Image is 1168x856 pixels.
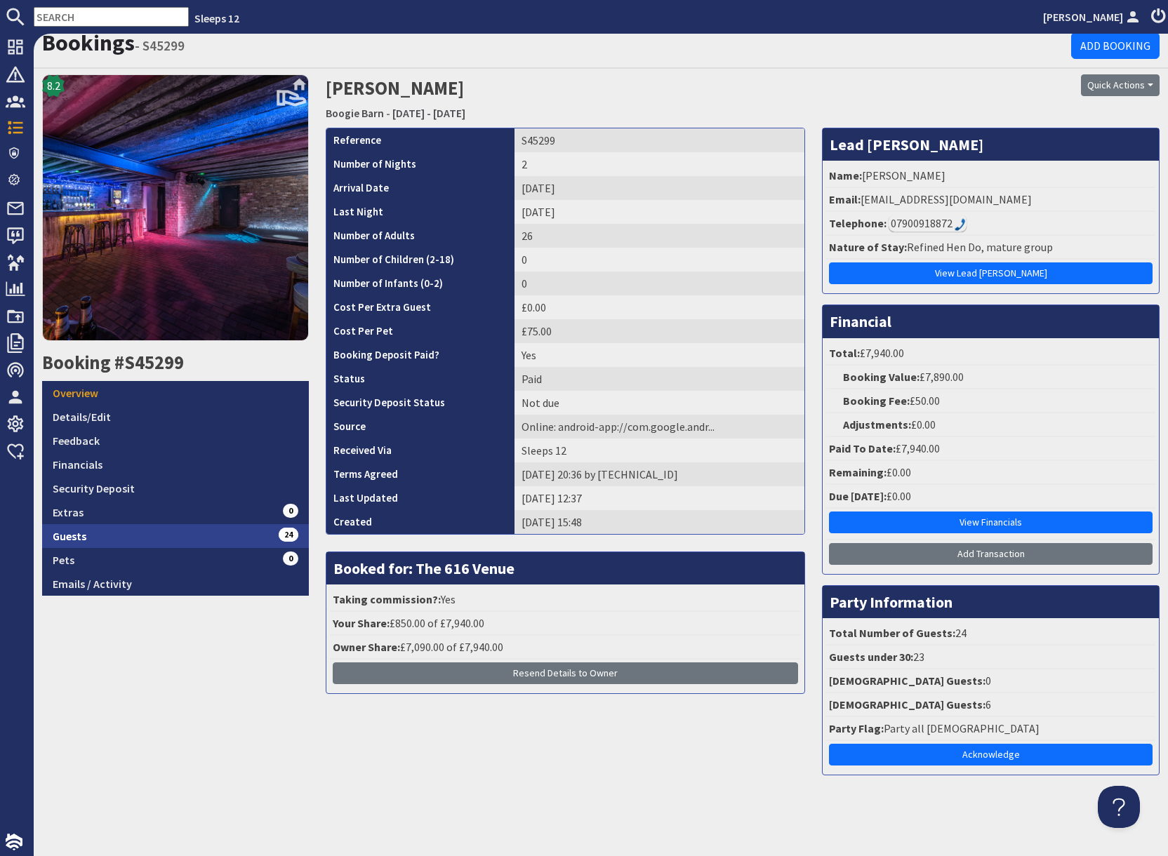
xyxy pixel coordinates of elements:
[829,697,985,711] strong: [DEMOGRAPHIC_DATA] Guests:
[513,667,618,679] span: Resend Details to Owner
[392,106,465,120] a: [DATE] - [DATE]
[333,662,798,684] button: Resend Details to Owner
[826,669,1155,693] li: 0
[826,461,1155,485] li: £0.00
[515,415,804,439] td: Online: android-app://com.google.android.gm/
[42,476,309,500] a: Security Deposit
[515,295,804,319] td: £0.00
[829,626,955,640] strong: Total Number of Guests:
[42,74,309,341] img: Boogie Barn's icon
[135,37,185,54] small: - S45299
[326,176,515,200] th: Arrival Date
[829,262,1153,284] a: View Lead [PERSON_NAME]
[829,674,985,688] strong: [DEMOGRAPHIC_DATA] Guests:
[823,305,1159,337] h3: Financial
[826,389,1155,413] li: £50.00
[829,543,1153,565] a: Add Transaction
[955,218,966,231] img: hfpfyWBK5wQHBAGPgDf9c6qAYOxxMAAAAASUVORK5CYII=
[326,391,515,415] th: Security Deposit Status
[829,650,913,664] strong: Guests under 30:
[829,721,884,735] strong: Party Flag:
[326,152,515,176] th: Number of Nights
[330,588,801,612] li: Yes
[826,366,1155,389] li: £7,890.00
[826,485,1155,509] li: £0.00
[326,74,876,124] h2: [PERSON_NAME]
[326,272,515,295] th: Number of Infants (0-2)
[1098,786,1140,828] iframe: Toggle Customer Support
[843,417,911,432] strong: Adjustments:
[333,640,400,654] strong: Owner Share:
[889,215,967,232] div: Call: 07900918872
[826,717,1155,741] li: Party all [DEMOGRAPHIC_DATA]
[34,7,189,27] input: SEARCH
[843,394,910,408] strong: Booking Fee:
[326,439,515,462] th: Received Via
[515,272,804,295] td: 0
[326,552,804,584] h3: Booked for: The 616 Venue
[330,612,801,636] li: £850.00 of £7,940.00
[326,128,515,152] th: Reference
[1071,32,1160,59] a: Add Booking
[326,367,515,391] th: Status
[829,240,907,254] strong: Nature of Stay:
[326,248,515,272] th: Number of Children (2-18)
[515,462,804,486] td: [DATE] 20:36 by [TECHNICAL_ID]
[829,168,862,182] strong: Name:
[829,744,1153,765] a: Acknowledge
[826,622,1155,646] li: 24
[823,128,1159,161] h3: Lead [PERSON_NAME]
[826,342,1155,366] li: £7,940.00
[333,592,441,606] strong: Taking commission?:
[42,500,309,524] a: Extras0
[826,413,1155,437] li: £0.00
[826,437,1155,461] li: £7,940.00
[829,489,887,503] strong: Due [DATE]:
[829,511,1153,533] a: View Financials
[826,188,1155,212] li: [EMAIL_ADDRESS][DOMAIN_NAME]
[42,352,309,374] h2: Booking #S45299
[42,429,309,453] a: Feedback
[326,106,384,120] a: Boogie Barn
[515,486,804,510] td: [DATE] 12:37
[515,248,804,272] td: 0
[1081,74,1160,96] button: Quick Actions
[42,453,309,476] a: Financials
[829,216,887,230] strong: Telephone:
[515,152,804,176] td: 2
[283,504,298,518] span: 0
[42,548,309,572] a: Pets0
[515,224,804,248] td: 26
[823,586,1159,618] h3: Party Information
[42,572,309,596] a: Emails / Activity
[515,510,804,534] td: [DATE] 15:48
[826,693,1155,717] li: 6
[333,616,390,630] strong: Your Share:
[330,636,801,660] li: £7,090.00 of £7,940.00
[829,441,896,455] strong: Paid To Date:
[515,200,804,224] td: [DATE]
[194,11,239,25] a: Sleeps 12
[326,319,515,343] th: Cost Per Pet
[843,370,920,384] strong: Booking Value:
[42,29,135,57] a: Bookings
[47,77,60,94] span: 8.2
[42,524,309,548] a: Guests24
[515,176,804,200] td: [DATE]
[326,224,515,248] th: Number of Adults
[826,236,1155,260] li: Refined Hen Do, mature group
[515,343,804,367] td: Yes
[42,405,309,429] a: Details/Edit
[326,343,515,367] th: Booking Deposit Paid?
[6,834,22,850] img: staytech_i_w-64f4e8e9ee0a9c174fd5317b4b171b261742d2d393467e5bdba4413f4f884c10.svg
[826,164,1155,188] li: [PERSON_NAME]
[326,295,515,319] th: Cost Per Extra Guest
[42,74,309,352] a: 8.2
[326,462,515,486] th: Terms Agreed
[829,192,861,206] strong: Email:
[398,470,409,481] i: Agreements were checked at the time of signing booking terms:<br>- I AGREE to take out appropriat...
[326,415,515,439] th: Source
[515,128,804,152] td: S45299
[326,510,515,534] th: Created
[1043,8,1143,25] a: [PERSON_NAME]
